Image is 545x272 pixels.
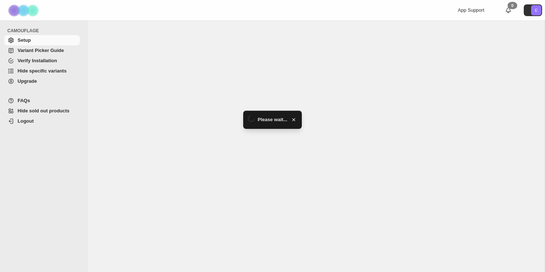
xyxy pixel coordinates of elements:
span: Please wait... [258,116,288,123]
span: Variant Picker Guide [18,48,64,53]
span: App Support [458,7,484,13]
span: Setup [18,37,31,43]
span: FAQs [18,98,30,103]
div: 0 [508,2,517,9]
span: Hide sold out products [18,108,70,113]
span: Verify Installation [18,58,57,63]
button: Avatar with initials E [524,4,542,16]
span: Logout [18,118,34,124]
text: E [535,8,537,12]
a: 0 [505,7,512,14]
a: Verify Installation [4,56,80,66]
span: Avatar with initials E [531,5,541,15]
a: Setup [4,35,80,45]
a: Variant Picker Guide [4,45,80,56]
span: Hide specific variants [18,68,67,74]
img: Camouflage [6,0,42,21]
a: Hide sold out products [4,106,80,116]
a: Logout [4,116,80,126]
span: CAMOUFLAGE [7,28,83,34]
a: Upgrade [4,76,80,86]
a: Hide specific variants [4,66,80,76]
a: FAQs [4,96,80,106]
span: Upgrade [18,78,37,84]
